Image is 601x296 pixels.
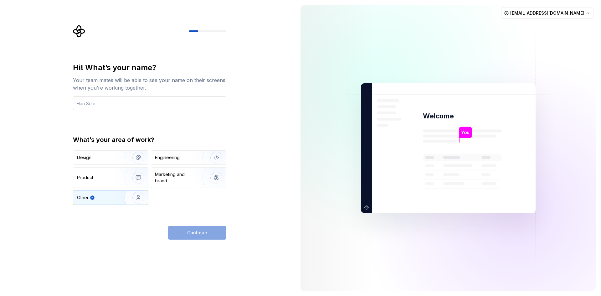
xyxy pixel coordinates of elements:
[73,63,226,73] div: Hi! What’s your name?
[501,8,593,19] button: [EMAIL_ADDRESS][DOMAIN_NAME]
[461,129,470,136] p: You
[423,112,454,121] p: Welcome
[77,195,89,201] div: Other
[155,171,197,184] div: Marketing and brand
[73,96,226,110] input: Han Solo
[73,25,85,38] svg: Supernova Logo
[510,10,584,16] span: [EMAIL_ADDRESS][DOMAIN_NAME]
[77,174,93,181] div: Product
[73,135,226,144] div: What’s your area of work?
[73,76,226,91] div: Your team mates will be able to see your name on their screens when you’re working together.
[77,154,91,161] div: Design
[155,154,180,161] div: Engineering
